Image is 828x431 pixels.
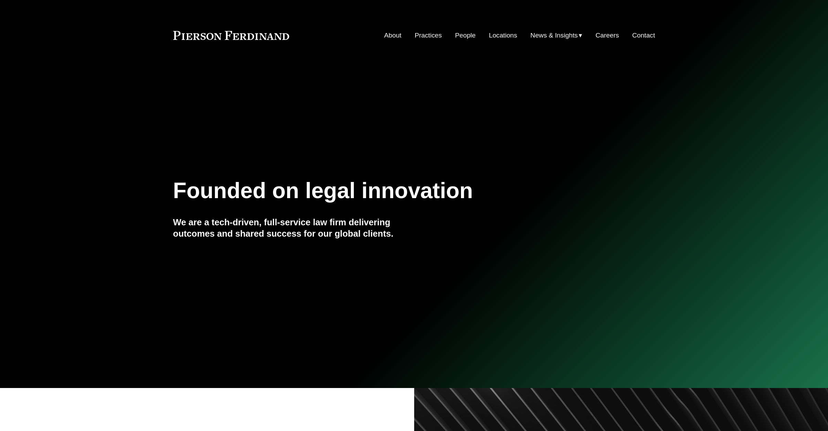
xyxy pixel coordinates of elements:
[173,178,575,203] h1: Founded on legal innovation
[632,29,655,42] a: Contact
[531,29,583,42] a: folder dropdown
[384,29,401,42] a: About
[531,30,578,42] span: News & Insights
[489,29,517,42] a: Locations
[455,29,476,42] a: People
[596,29,619,42] a: Careers
[415,29,442,42] a: Practices
[173,217,414,239] h4: We are a tech-driven, full-service law firm delivering outcomes and shared success for our global...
